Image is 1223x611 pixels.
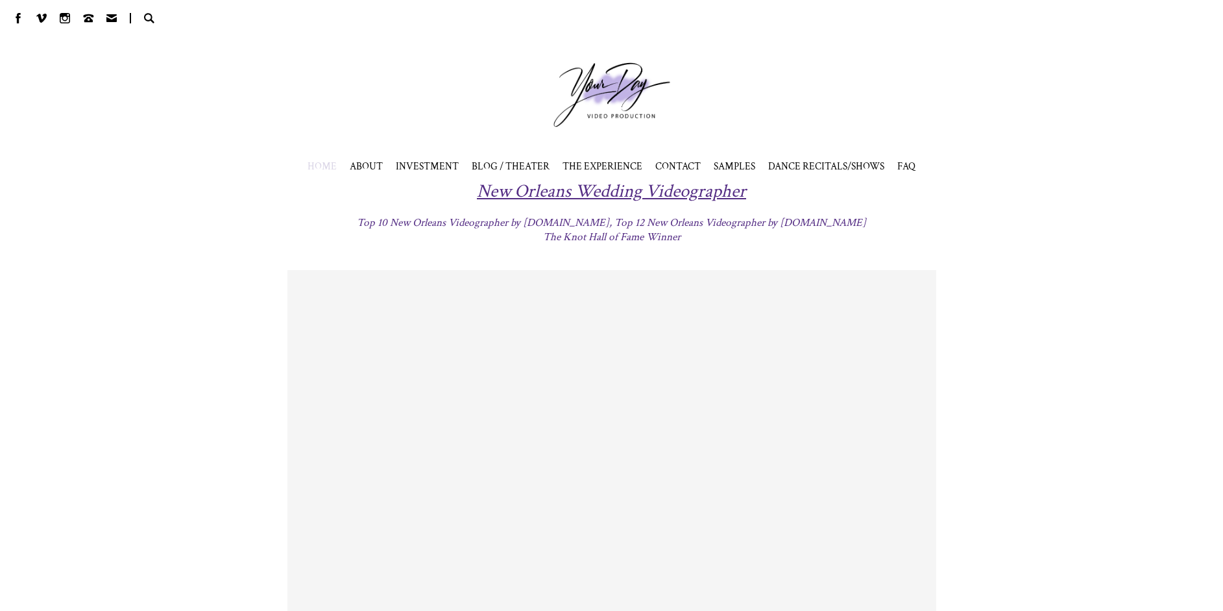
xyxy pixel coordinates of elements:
span: The Knot Hall of Fame Winner [543,230,681,244]
span: DANCE RECITALS/SHOWS [768,160,884,173]
a: ABOUT [350,160,383,173]
a: INVESTMENT [396,160,459,173]
a: BLOG / THEATER [472,160,550,173]
a: Your Day Production Logo [534,43,690,147]
a: THE EXPERIENCE [563,160,642,173]
a: CONTACT [655,160,701,173]
a: FAQ [897,160,915,173]
a: HOME [308,160,337,173]
span: Top 10 New Orleans Videographer by [DOMAIN_NAME], Top 12 New Orleans Videographer by [DOMAIN_NAME] [357,216,866,230]
span: SAMPLES [714,160,755,173]
span: New Orleans Wedding Videographer [477,179,746,203]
